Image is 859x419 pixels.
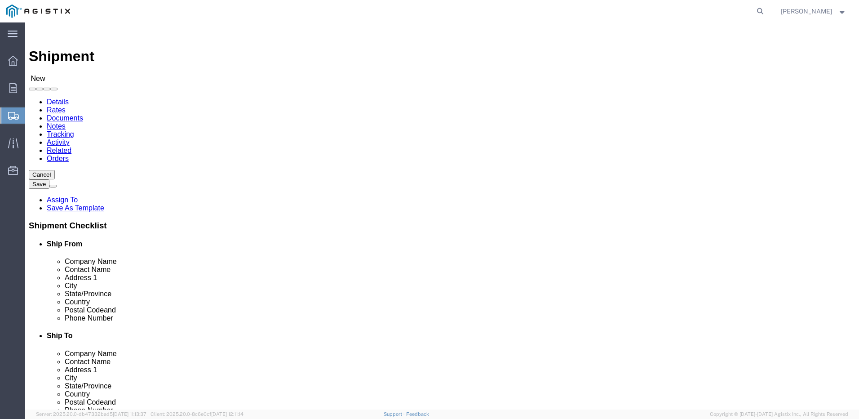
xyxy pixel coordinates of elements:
button: [PERSON_NAME] [780,6,847,17]
a: Feedback [406,411,429,417]
iframe: FS Legacy Container [25,22,859,410]
span: Server: 2025.20.0-db47332bad5 [36,411,146,417]
span: [DATE] 11:13:37 [113,411,146,417]
span: Darnetta Campos [781,6,832,16]
a: Support [384,411,406,417]
span: [DATE] 12:11:14 [211,411,244,417]
span: Copyright © [DATE]-[DATE] Agistix Inc., All Rights Reserved [710,410,848,418]
span: Client: 2025.20.0-8c6e0cf [151,411,244,417]
img: logo [6,4,70,18]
